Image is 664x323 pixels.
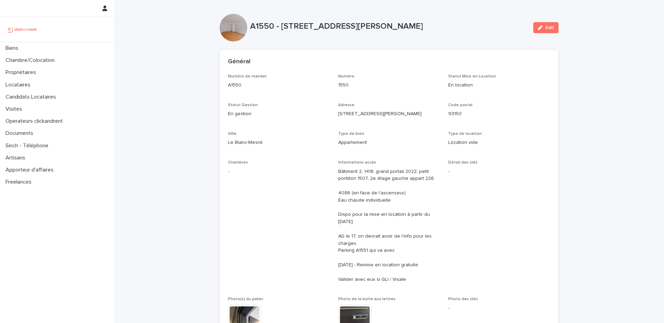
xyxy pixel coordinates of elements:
p: Artisans [3,155,31,161]
span: Détail des clés [448,160,478,165]
span: Ville [228,132,237,136]
p: Chambre/Colocation [3,57,60,64]
button: Edit [533,22,559,33]
p: Apporteur d'affaires [3,167,59,173]
p: Bâtiment 2, 1418, grand portail 2022, petit portillon 1507, 2e étage gauche appart 226 4086 (en f... [338,168,440,283]
p: Location vide [448,139,550,146]
span: Chambres [228,160,248,165]
p: - [448,305,550,312]
span: Type de bien [338,132,364,136]
p: [STREET_ADDRESS][PERSON_NAME] [338,110,440,118]
span: Numéro [338,74,354,79]
p: A1550 [228,82,330,89]
p: En location [448,82,550,89]
span: Photo de la boîte aux lettres [338,297,396,301]
p: En gestion [228,110,330,118]
p: A1550 - [STREET_ADDRESS][PERSON_NAME] [250,21,528,31]
span: Statut Mise en Location [448,74,496,79]
p: Visites [3,106,28,112]
p: 93150 [448,110,550,118]
p: - [228,168,330,175]
p: Propriétaires [3,69,41,76]
span: Edit [545,25,554,30]
span: Adresse [338,103,354,107]
p: Operateurs clickandrent [3,118,68,124]
span: Statut Gestion [228,103,258,107]
p: Freelances [3,179,37,185]
p: Documents [3,130,39,137]
p: Le Blanc-Mesnil [228,139,330,146]
span: Photo(s) du palier [228,297,263,301]
p: Candidats Locataires [3,94,62,100]
p: - [448,168,550,175]
span: Type de location [448,132,482,136]
span: Informations accès [338,160,376,165]
p: Appartement [338,139,440,146]
p: Biens [3,45,24,52]
h2: Général [228,58,250,66]
img: UCB0brd3T0yccxBKYDjQ [6,22,39,36]
span: Numéro de mandat [228,74,267,79]
span: Code postal [448,103,472,107]
p: Sinch - Téléphone [3,142,54,149]
span: Photo des clés [448,297,478,301]
p: 1550 [338,82,440,89]
p: Locataires [3,82,36,88]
